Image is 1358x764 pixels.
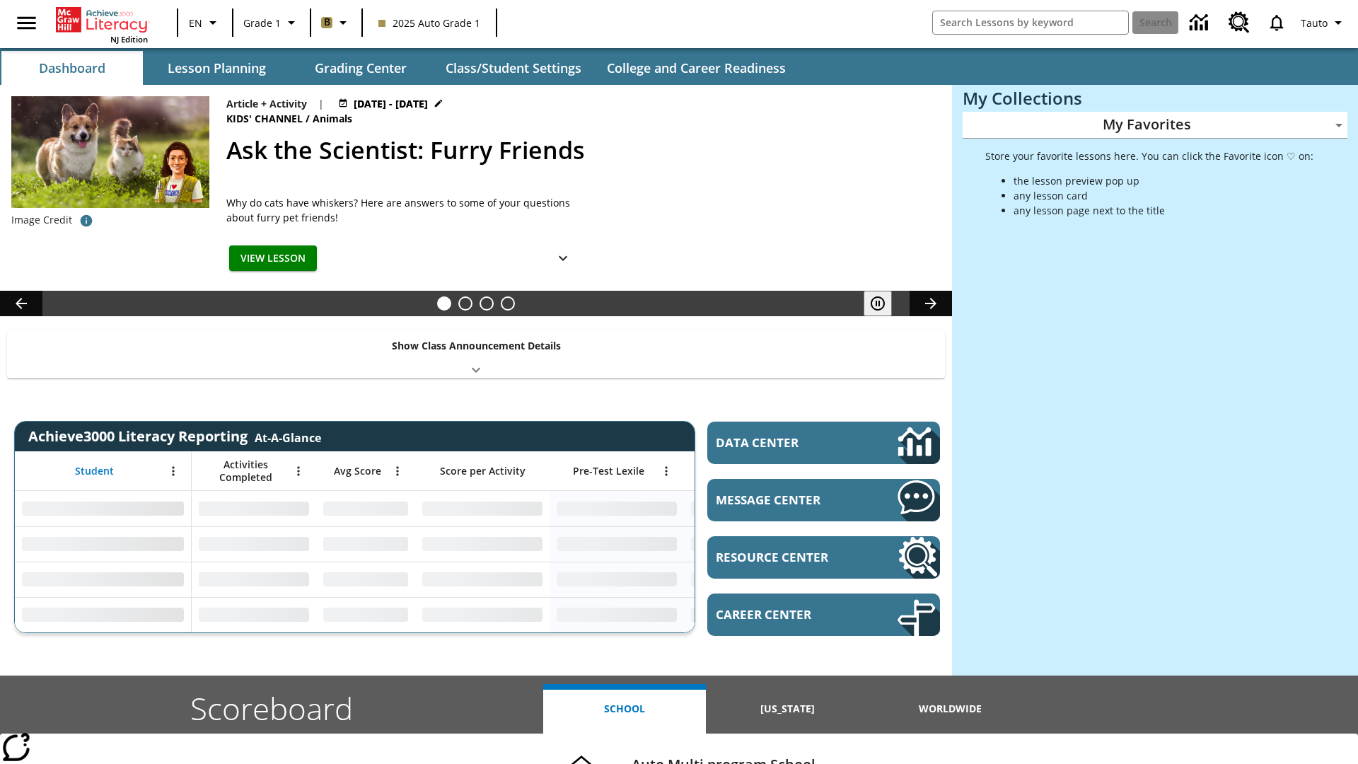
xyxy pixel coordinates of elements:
[707,422,940,464] a: Data Center
[458,296,472,311] button: Slide 2 Cars of the Future?
[192,491,316,526] div: No Data,
[56,6,148,34] a: Home
[706,684,869,734] button: [US_STATE]
[226,96,307,111] p: Article + Activity
[716,549,855,565] span: Resource Center
[199,458,292,484] span: Activities Completed
[684,597,818,632] div: No Data,
[226,132,935,168] h2: Ask the Scientist: Furry Friends
[290,51,431,85] button: Grading Center
[324,13,330,31] span: B
[387,461,408,482] button: Open Menu
[189,16,202,30] span: EN
[656,461,677,482] button: Open Menu
[985,149,1313,163] p: Store your favorite lessons here. You can click the Favorite icon ♡ on:
[716,606,855,623] span: Career Center
[238,10,306,35] button: Grade: Grade 1, Select a grade
[543,684,706,734] button: School
[963,88,1347,108] h3: My Collections
[549,245,577,272] button: Show Details
[226,111,306,127] span: Kids' Channel
[437,296,451,311] button: Slide 1 Ask the Scientist: Furry Friends
[316,597,415,632] div: No Data,
[684,526,818,562] div: No Data,
[306,112,310,125] span: /
[684,562,818,597] div: No Data,
[910,291,952,316] button: Lesson carousel, Next
[11,213,72,227] p: Image Credit
[716,492,855,508] span: Message Center
[354,96,428,111] span: [DATE] - [DATE]
[1220,4,1258,42] a: Resource Center, Will open in new tab
[440,465,526,477] span: Score per Activity
[501,296,515,311] button: Slide 4 Remembering Justice O'Connor
[1301,16,1328,30] span: Tauto
[1,51,143,85] button: Dashboard
[573,465,644,477] span: Pre-Test Lexile
[6,2,47,44] button: Open side menu
[313,111,355,127] span: Animals
[864,291,906,316] div: Pause
[243,16,281,30] span: Grade 1
[1014,173,1313,188] li: the lesson preview pop up
[316,491,415,526] div: No Data,
[869,684,1032,734] button: Worldwide
[1295,10,1352,35] button: Profile/Settings
[963,112,1347,139] div: My Favorites
[146,51,287,85] button: Lesson Planning
[392,338,561,353] p: Show Class Announcement Details
[316,526,415,562] div: No Data,
[192,562,316,597] div: No Data,
[1014,188,1313,203] li: any lesson card
[707,594,940,636] a: Career Center
[226,195,580,225] div: Why do cats have whiskers? Here are answers to some of your questions about furry pet friends!
[335,96,446,111] button: Jul 11 - Oct 31 Choose Dates
[1014,203,1313,218] li: any lesson page next to the title
[72,208,100,233] button: Credit: background: Nataba/iStock/Getty Images Plus inset: Janos Jantner
[75,465,114,477] span: Student
[11,96,209,208] img: Avatar of the scientist with a cat and dog standing in a grassy field in the background
[480,296,494,311] button: Slide 3 Pre-release lesson
[7,330,945,378] div: Show Class Announcement Details
[28,427,321,446] span: Achieve3000 Literacy Reporting
[163,461,184,482] button: Open Menu
[596,51,797,85] button: College and Career Readiness
[434,51,593,85] button: Class/Student Settings
[716,434,849,451] span: Data Center
[707,536,940,579] a: Resource Center, Will open in new tab
[255,427,321,446] div: At-A-Glance
[192,526,316,562] div: No Data,
[1258,4,1295,41] a: Notifications
[707,479,940,521] a: Message Center
[378,16,480,30] span: 2025 Auto Grade 1
[864,291,892,316] button: Pause
[334,465,381,477] span: Avg Score
[229,245,317,272] button: View Lesson
[684,491,818,526] div: No Data,
[56,4,148,45] div: Home
[182,10,228,35] button: Language: EN, Select a language
[318,96,324,111] span: |
[192,597,316,632] div: No Data,
[288,461,309,482] button: Open Menu
[110,34,148,45] span: NJ Edition
[316,562,415,597] div: No Data,
[315,10,357,35] button: Boost Class color is light brown. Change class color
[933,11,1128,34] input: search field
[1181,4,1220,42] a: Data Center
